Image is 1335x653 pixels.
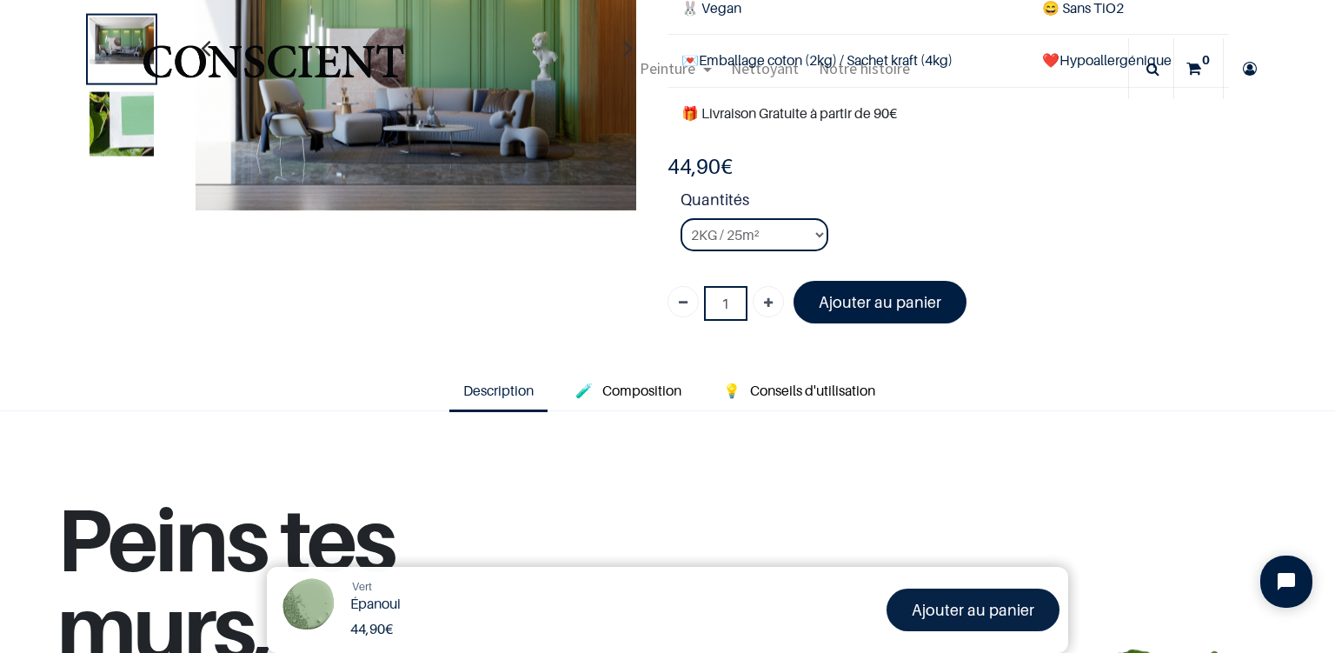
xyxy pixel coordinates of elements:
span: 💡 [723,382,741,399]
span: Vert [352,579,372,593]
iframe: Tidio Chat [1245,541,1327,623]
strong: Quantités [681,188,1229,218]
span: Nettoyant [731,58,799,78]
a: Ajouter au panier [794,281,966,323]
a: 0 [1174,38,1223,99]
img: Product Image [276,576,341,641]
font: Ajouter au panier [912,601,1034,619]
img: Conscient [139,35,408,103]
h1: Épanoui [350,596,675,612]
a: Ajouter [753,286,784,317]
a: Vert [352,578,372,596]
font: 🎁 Livraison Gratuite à partir de 90€ [681,104,897,122]
span: Conseils d'utilisation [750,382,875,399]
a: Ajouter au panier [887,589,1059,631]
span: 🧪 [575,382,593,399]
span: Description [463,382,534,399]
sup: 0 [1198,51,1214,69]
span: 44,90 [350,620,385,637]
b: € [350,620,393,637]
span: Notre histoire [819,58,910,78]
a: Logo of Conscient [139,35,408,103]
img: Product image [90,91,154,156]
a: Supprimer [667,286,699,317]
a: Peinture [630,38,721,99]
span: 44,90 [667,154,721,179]
span: Composition [602,382,681,399]
b: € [667,154,733,179]
span: Peinture [640,58,695,78]
font: Ajouter au panier [819,293,941,311]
